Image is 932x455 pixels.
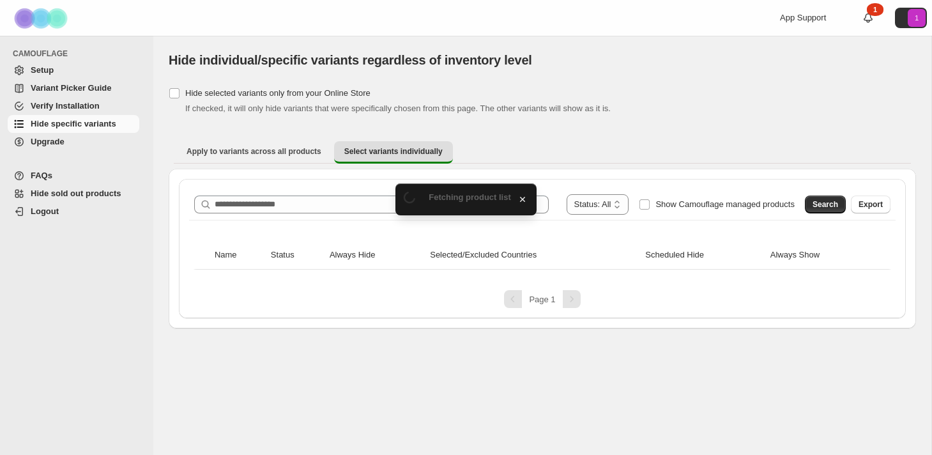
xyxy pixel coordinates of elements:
th: Always Hide [326,241,426,270]
span: Page 1 [529,295,555,304]
div: Select variants individually [169,169,916,328]
a: Logout [8,203,139,220]
button: Select variants individually [334,141,453,164]
a: 1 [862,12,875,24]
img: Camouflage [10,1,74,36]
span: Search [813,199,838,210]
button: Search [805,196,846,213]
th: Selected/Excluded Countries [426,241,641,270]
a: Variant Picker Guide [8,79,139,97]
span: Hide selected variants only from your Online Store [185,88,371,98]
th: Always Show [767,241,874,270]
span: Export [859,199,883,210]
button: Avatar with initials 1 [895,8,927,28]
a: Verify Installation [8,97,139,115]
th: Status [267,241,326,270]
text: 1 [915,14,919,22]
span: CAMOUFLAGE [13,49,144,59]
span: Setup [31,65,54,75]
nav: Pagination [189,290,896,308]
span: Upgrade [31,137,65,146]
span: Hide specific variants [31,119,116,128]
span: App Support [780,13,826,22]
button: Apply to variants across all products [176,141,332,162]
span: Show Camouflage managed products [655,199,795,209]
span: Avatar with initials 1 [908,9,926,27]
a: Hide sold out products [8,185,139,203]
span: Logout [31,206,59,216]
span: FAQs [31,171,52,180]
a: FAQs [8,167,139,185]
a: Setup [8,61,139,79]
span: Variant Picker Guide [31,83,111,93]
span: Select variants individually [344,146,443,157]
th: Scheduled Hide [641,241,767,270]
div: 1 [867,3,883,16]
th: Name [211,241,267,270]
a: Hide specific variants [8,115,139,133]
button: Export [851,196,890,213]
span: Verify Installation [31,101,100,111]
span: Hide sold out products [31,189,121,198]
span: Fetching product list [429,192,511,202]
span: Hide individual/specific variants regardless of inventory level [169,53,532,67]
span: If checked, it will only hide variants that were specifically chosen from this page. The other va... [185,104,611,113]
span: Apply to variants across all products [187,146,321,157]
a: Upgrade [8,133,139,151]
